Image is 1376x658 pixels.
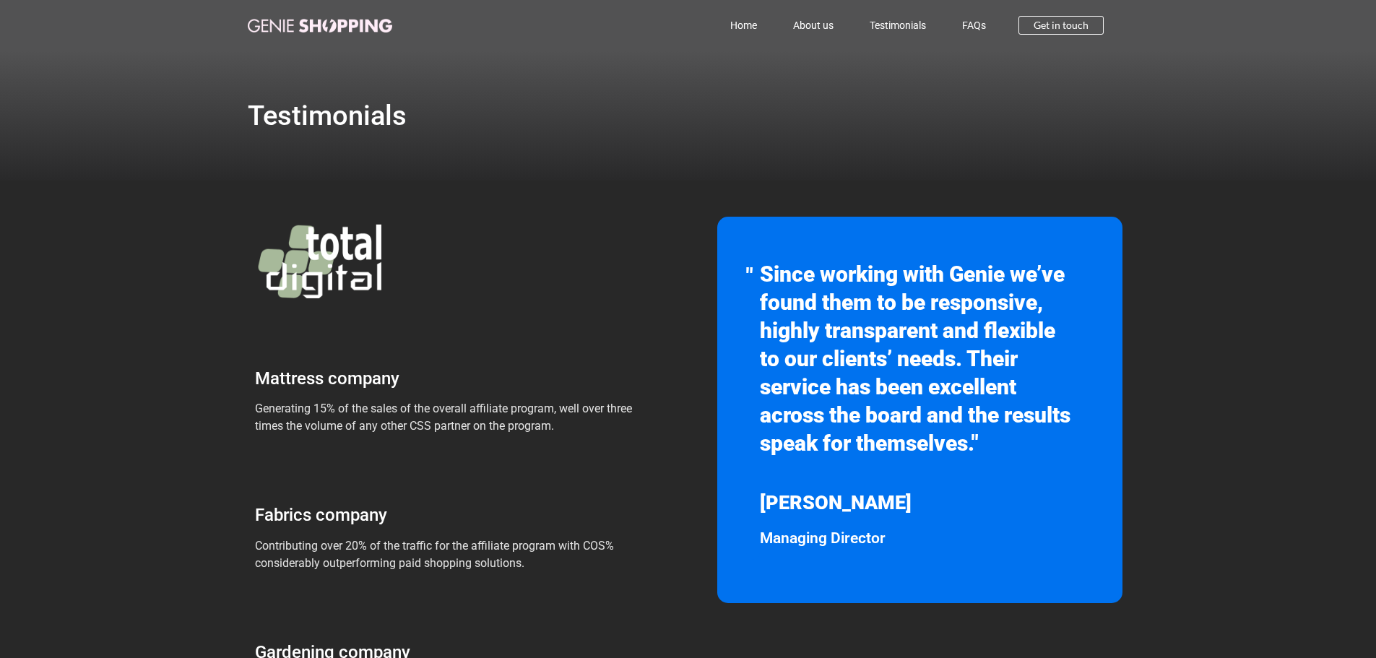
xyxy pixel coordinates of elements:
a: Testimonials [852,9,944,42]
div: Since working with Genie we’ve found them to be responsive, highly transparent and flexible to ou... [760,260,1080,457]
span: Fabrics company [255,505,387,525]
h1: Testimonials [248,102,1129,129]
img: genie-shopping-logo [248,19,392,33]
div: [PERSON_NAME] [760,488,1080,518]
div: " [746,260,759,293]
a: FAQs [944,9,1004,42]
p: Managing Director [760,527,1080,550]
span: Mattress company [255,368,399,389]
nav: Menu [456,9,1005,42]
span: Get in touch [1034,20,1089,30]
a: Home [712,9,775,42]
a: About us [775,9,852,42]
a: Get in touch [1018,16,1104,35]
p: Contributing over 20% of the traffic for the affiliate program with COS% considerably outperformi... [255,537,657,572]
p: Generating 15% of the sales of the overall affiliate program, well over three times the volume of... [255,400,657,435]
